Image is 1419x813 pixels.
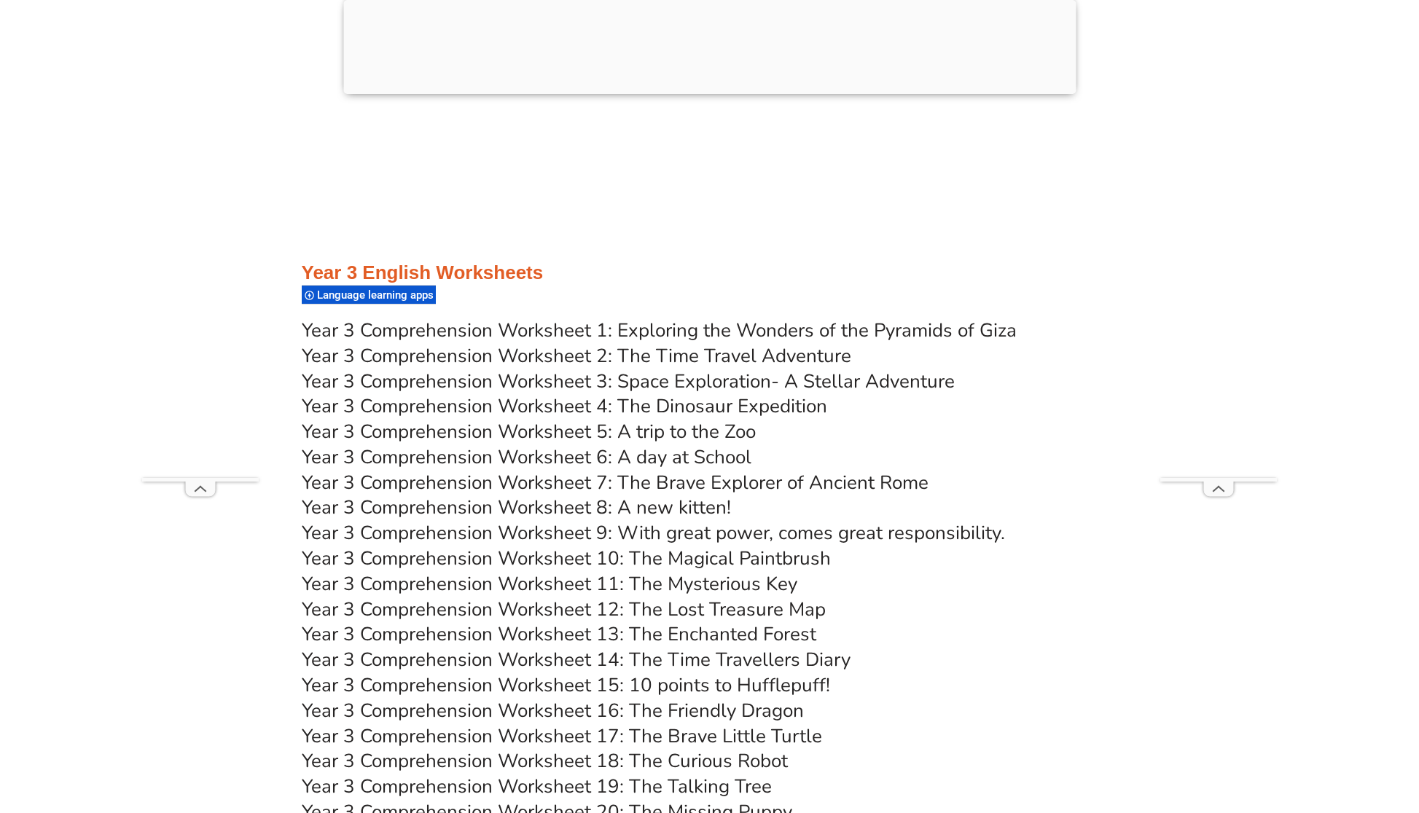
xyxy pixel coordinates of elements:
[302,647,851,672] a: Year 3 Comprehension Worksheet 14: The Time Travellers Diary
[302,393,827,419] a: Year 3 Comprehension Worksheet 4: The Dinosaur Expedition
[302,369,955,394] a: Year 3 Comprehension Worksheet 3: Space Exploration- A Stellar Adventure
[302,285,436,305] div: Language learning apps
[317,288,438,302] span: Language learning apps
[302,621,816,647] a: Year 3 Comprehension Worksheet 13: The Enchanted Forest
[302,261,1118,286] h3: Year 3 English Worksheets
[142,41,259,478] iframe: Advertisement
[1169,648,1419,813] iframe: Chat Widget
[302,597,826,622] a: Year 3 Comprehension Worksheet 12: The Lost Treasure Map
[302,723,822,749] a: Year 3 Comprehension Worksheet 17: The Brave Little Turtle
[302,748,788,774] a: Year 3 Comprehension Worksheet 18: The Curious Robot
[302,318,1017,343] a: Year 3 Comprehension Worksheet 1: Exploring the Wonders of the Pyramids of Giza
[302,419,756,444] a: Year 3 Comprehension Worksheet 5: A trip to the Zoo
[1160,41,1277,478] iframe: Advertisement
[302,546,831,571] a: Year 3 Comprehension Worksheet 10: The Magical Paintbrush
[302,470,929,495] a: Year 3 Comprehension Worksheet 7: The Brave Explorer of Ancient Rome
[302,495,731,520] a: Year 3 Comprehension Worksheet 8: A new kitten!
[302,444,751,470] a: Year 3 Comprehension Worksheet 6: A day at School
[302,571,797,597] a: Year 3 Comprehension Worksheet 11: The Mysterious Key
[302,774,772,799] a: Year 3 Comprehension Worksheet 19: The Talking Tree
[302,698,804,723] a: Year 3 Comprehension Worksheet 16: The Friendly Dragon
[302,520,1005,546] a: Year 3 Comprehension Worksheet 9: With great power, comes great responsibility.
[302,672,830,698] a: Year 3 Comprehension Worksheet 15: 10 points to Hufflepuff!
[273,5,1147,209] iframe: Advertisement
[302,343,851,369] a: Year 3 Comprehension Worksheet 2: The Time Travel Adventure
